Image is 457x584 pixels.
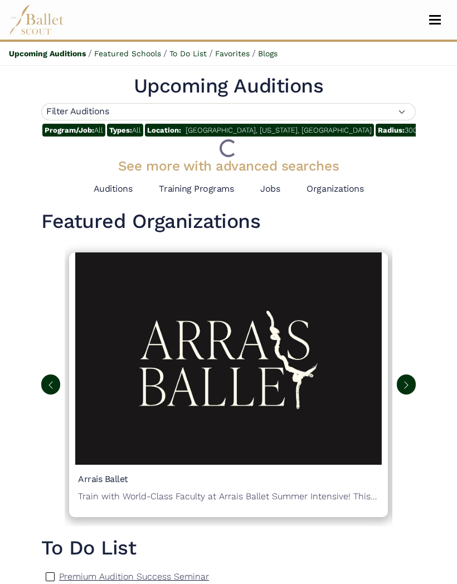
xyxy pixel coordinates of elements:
[258,49,278,58] a: Blogs
[46,106,109,118] h4: Filter Auditions
[41,208,416,234] h1: Featured Organizations
[94,183,133,194] a: Auditions
[422,14,448,25] button: Toggle navigation
[41,73,416,99] h1: Upcoming Auditions
[215,49,250,58] a: Favorites
[9,49,86,58] a: Upcoming Auditions
[376,124,420,137] span: 300
[186,126,372,134] span: [GEOGRAPHIC_DATA], [US_STATE], [GEOGRAPHIC_DATA]
[169,49,207,58] a: To Do List
[260,183,280,194] a: Jobs
[69,252,388,517] a: Organization logoArrais BalletTrain with World-Class Faculty at Arrais Ballet Summer Intensive! T...
[42,124,105,137] span: All
[107,124,143,137] span: All
[378,126,405,134] span: Radius:
[159,183,234,194] a: Training Programs
[59,570,209,584] a: Premium Audition Success Seminar
[41,157,416,175] h3: See more with advanced searches
[147,126,181,134] span: Location:
[94,49,161,58] a: Featured Schools
[41,535,416,561] a: To Do List
[59,571,209,582] p: Premium Audition Success Seminar
[45,126,94,134] span: Program/Job:
[307,183,363,194] a: Organizations
[109,126,132,134] span: Types:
